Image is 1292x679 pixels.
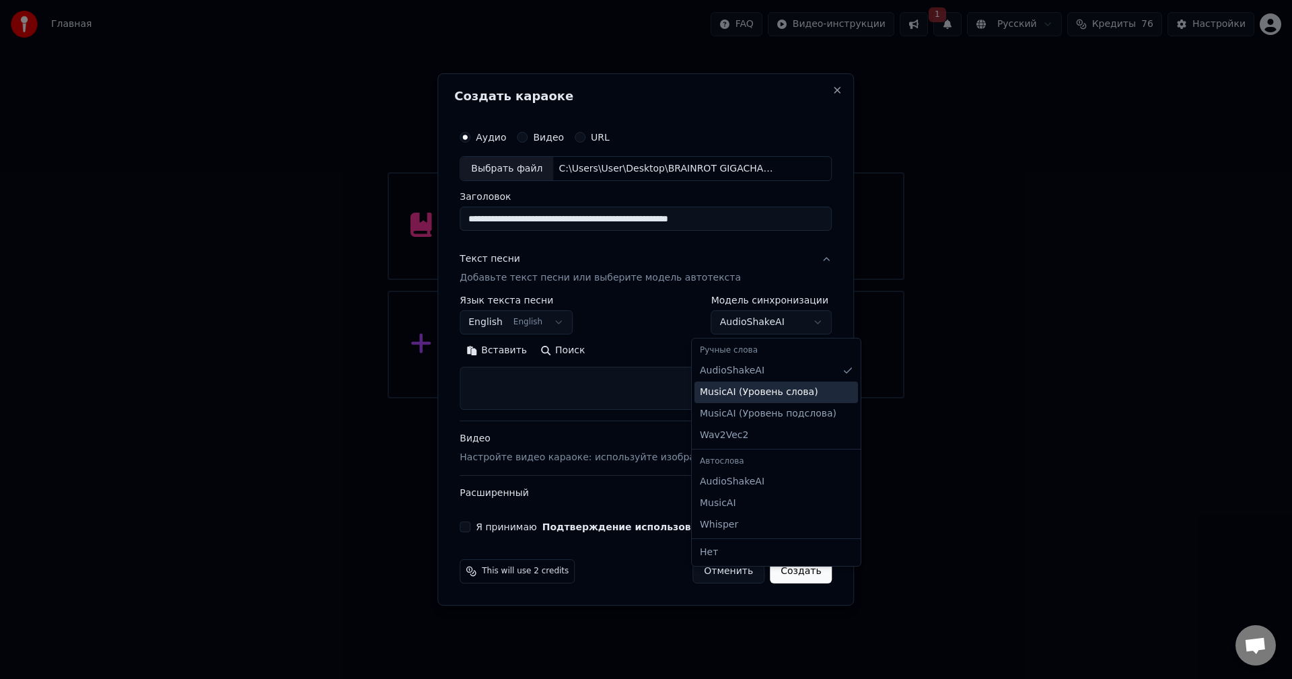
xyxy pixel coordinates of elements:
span: AudioShakeAI [700,364,764,378]
span: MusicAI ( Уровень слова ) [700,386,818,399]
div: Автослова [694,452,858,471]
span: Whisper [700,518,738,532]
span: AudioShakeAI [700,475,764,489]
div: Ручные слова [694,341,858,360]
span: Wav2Vec2 [700,429,748,442]
span: MusicAI [700,497,736,510]
span: MusicAI ( Уровень подслова ) [700,407,836,421]
span: Нет [700,546,718,559]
